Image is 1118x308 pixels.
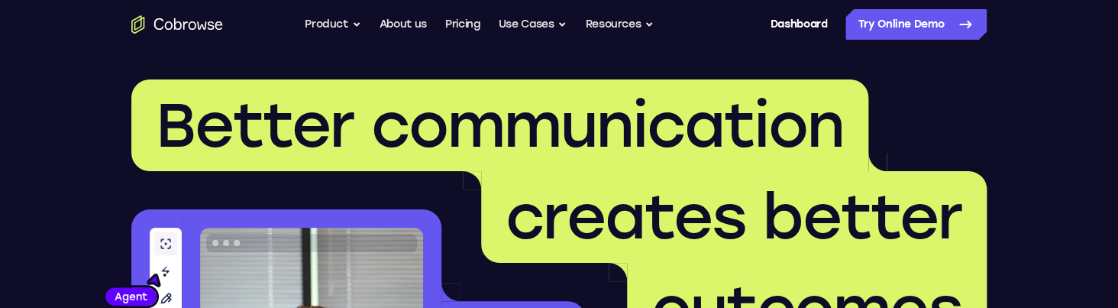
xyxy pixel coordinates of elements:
span: creates better [506,180,962,254]
a: Try Online Demo [845,9,987,40]
button: Use Cases [498,9,567,40]
a: Pricing [445,9,480,40]
a: About us [380,9,427,40]
a: Dashboard [770,9,827,40]
span: Better communication [156,89,844,162]
button: Product [305,9,361,40]
a: Go to the home page [131,15,223,34]
button: Resources [585,9,654,40]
